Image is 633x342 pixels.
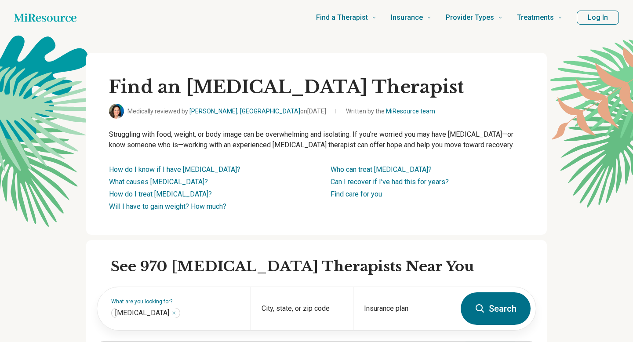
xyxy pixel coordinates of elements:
button: Log In [577,11,619,25]
span: Insurance [391,11,423,24]
a: Find care for you [331,190,382,198]
label: What are you looking for? [111,299,240,304]
a: Who can treat [MEDICAL_DATA]? [331,165,432,174]
span: Find a Therapist [316,11,368,24]
a: MiResource team [386,108,435,115]
span: Provider Types [446,11,494,24]
span: [MEDICAL_DATA] [115,309,169,317]
a: Home page [14,9,76,26]
div: Anorexia Nervosa [111,308,180,318]
span: Written by the [346,107,435,116]
p: Struggling with food, weight, or body image can be overwhelming and isolating. If you're worried ... [109,129,524,150]
h1: Find an [MEDICAL_DATA] Therapist [109,76,524,98]
a: Can I recover if I’ve had this for years? [331,178,449,186]
h2: See 970 [MEDICAL_DATA] Therapists Near You [111,258,536,276]
span: Treatments [517,11,554,24]
a: How do I treat [MEDICAL_DATA]? [109,190,212,198]
button: Search [461,292,531,325]
span: on [DATE] [300,108,326,115]
a: Will I have to gain weight? How much? [109,202,226,211]
span: Medically reviewed by [127,107,326,116]
a: [PERSON_NAME], [GEOGRAPHIC_DATA] [189,108,300,115]
a: What causes [MEDICAL_DATA]? [109,178,208,186]
button: Anorexia Nervosa [171,310,176,316]
a: How do I know if I have [MEDICAL_DATA]? [109,165,240,174]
